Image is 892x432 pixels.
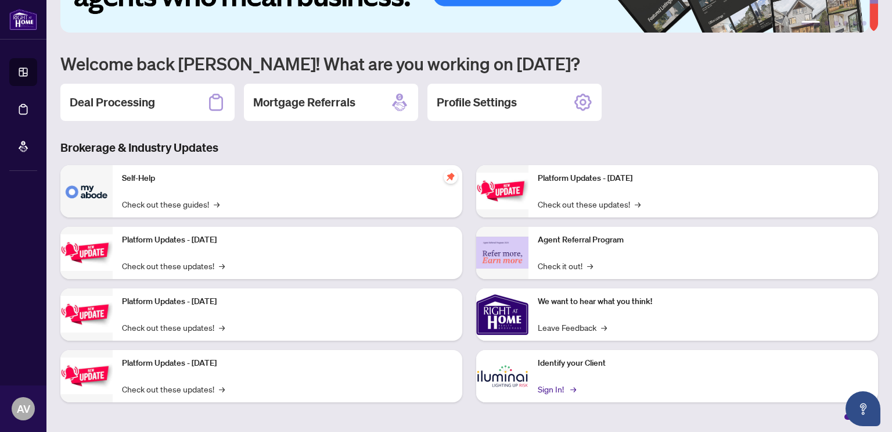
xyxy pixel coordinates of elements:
[122,172,453,185] p: Self-Help
[834,21,839,26] button: 3
[122,357,453,370] p: Platform Updates - [DATE]
[17,401,30,417] span: AV
[122,259,225,272] a: Check out these updates!→
[538,321,607,334] a: Leave Feedback→
[476,237,528,269] img: Agent Referral Program
[214,198,220,210] span: →
[538,357,869,370] p: Identify your Client
[843,21,848,26] button: 4
[219,259,225,272] span: →
[476,173,528,209] img: Platform Updates - June 23, 2025
[122,383,225,395] a: Check out these updates!→
[60,52,878,74] h1: Welcome back [PERSON_NAME]! What are you working on [DATE]?
[70,94,155,110] h2: Deal Processing
[825,21,829,26] button: 2
[60,358,113,394] img: Platform Updates - July 8, 2025
[538,295,869,308] p: We want to hear what you think!
[60,165,113,217] img: Self-Help
[538,259,593,272] a: Check it out!→
[253,94,355,110] h2: Mortgage Referrals
[9,9,37,30] img: logo
[538,172,869,185] p: Platform Updates - [DATE]
[122,295,453,308] p: Platform Updates - [DATE]
[538,198,641,210] a: Check out these updates!→
[476,350,528,402] img: Identify your Client
[846,391,880,426] button: Open asap
[60,140,878,156] h3: Brokerage & Industry Updates
[587,259,593,272] span: →
[122,321,225,334] a: Check out these updates!→
[444,170,458,184] span: pushpin
[601,321,607,334] span: →
[538,383,574,395] a: Sign In!→
[801,21,820,26] button: 1
[570,383,576,395] span: →
[60,296,113,333] img: Platform Updates - July 21, 2025
[862,21,866,26] button: 6
[219,321,225,334] span: →
[538,234,869,247] p: Agent Referral Program
[122,234,453,247] p: Platform Updates - [DATE]
[122,198,220,210] a: Check out these guides!→
[853,21,857,26] button: 5
[60,234,113,271] img: Platform Updates - September 16, 2025
[476,288,528,341] img: We want to hear what you think!
[635,198,641,210] span: →
[437,94,517,110] h2: Profile Settings
[219,383,225,395] span: →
